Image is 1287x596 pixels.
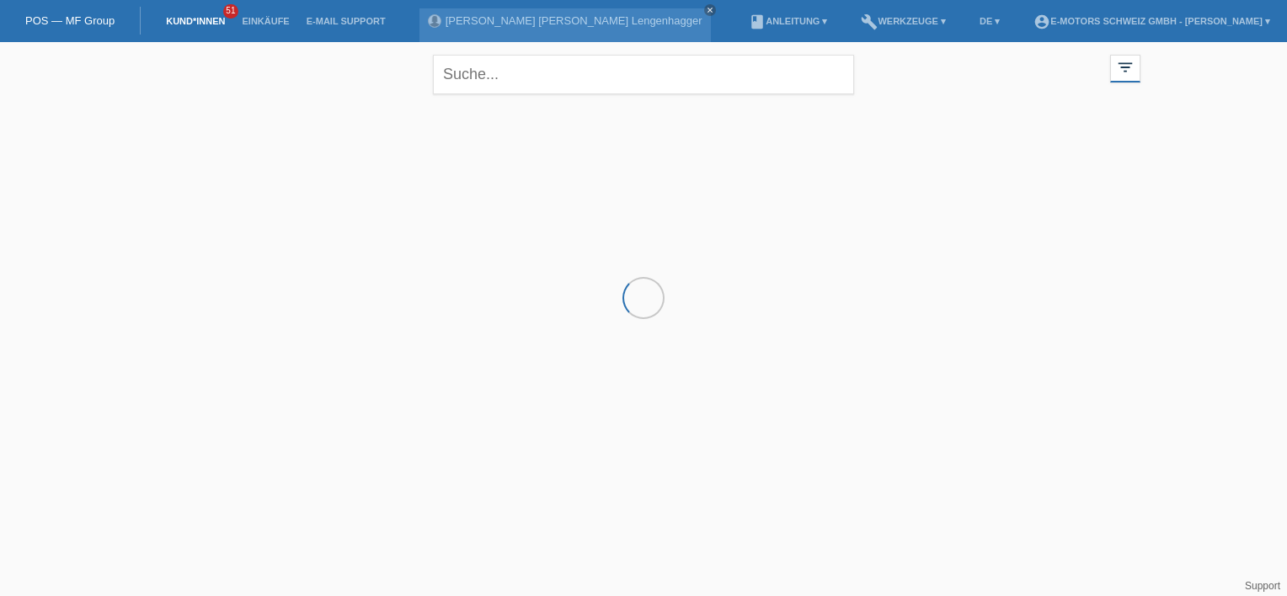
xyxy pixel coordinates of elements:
[740,16,836,26] a: bookAnleitung ▾
[861,13,878,30] i: build
[233,16,297,26] a: Einkäufe
[25,14,115,27] a: POS — MF Group
[704,4,716,16] a: close
[223,4,238,19] span: 51
[706,6,714,14] i: close
[1025,16,1279,26] a: account_circleE-Motors Schweiz GmbH - [PERSON_NAME] ▾
[158,16,233,26] a: Kund*innen
[1245,580,1280,592] a: Support
[433,55,854,94] input: Suche...
[852,16,954,26] a: buildWerkzeuge ▾
[298,16,394,26] a: E-Mail Support
[971,16,1008,26] a: DE ▾
[749,13,766,30] i: book
[1116,58,1135,77] i: filter_list
[1033,13,1050,30] i: account_circle
[446,14,702,27] a: [PERSON_NAME] [PERSON_NAME] Lengenhagger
